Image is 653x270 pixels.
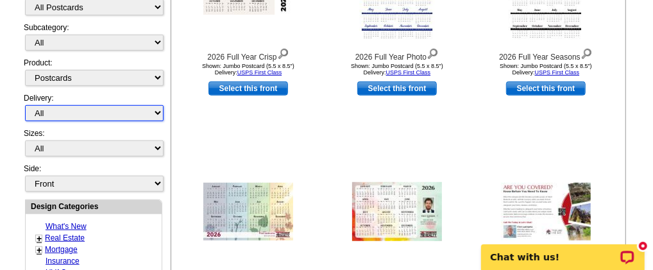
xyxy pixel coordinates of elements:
div: 2026 Full Year Crisp [178,46,319,63]
a: use this design [208,81,288,96]
img: view design details [581,46,593,60]
div: Product: [24,57,162,92]
a: use this design [357,81,437,96]
a: Real Estate [45,233,85,242]
a: USPS First Class [535,69,580,76]
div: Shown: Jumbo Postcard (5.5 x 8.5") Delivery: [326,63,468,76]
div: Shown: Jumbo Postcard (5.5 x 8.5") Delivery: [475,63,616,76]
a: + [37,233,42,244]
img: 2026 Full year Seasons Illustrated [203,183,293,240]
img: view design details [277,46,289,60]
div: Shown: Jumbo Postcard (5.5 x 8.5") Delivery: [178,63,319,76]
div: 2026 Full Year Seasons [475,46,616,63]
a: What's New [46,222,87,231]
div: Design Categories [26,200,162,212]
a: USPS First Class [386,69,431,76]
a: + [37,245,42,255]
a: Insurance [46,257,80,266]
div: Delivery: [24,92,162,128]
a: USPS First Class [237,69,282,76]
img: 2026 Full Year Watercolor [352,182,442,241]
a: Mortgage [45,245,78,254]
div: Sizes: [24,128,162,163]
a: use this design [506,81,586,96]
div: Subcategory: [24,22,162,57]
div: 2026 Full Year Photo [326,46,468,63]
div: Side: [24,163,162,193]
iframe: LiveChat chat widget [473,230,653,270]
img: Are You Covered [501,183,591,240]
img: view design details [427,46,439,60]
